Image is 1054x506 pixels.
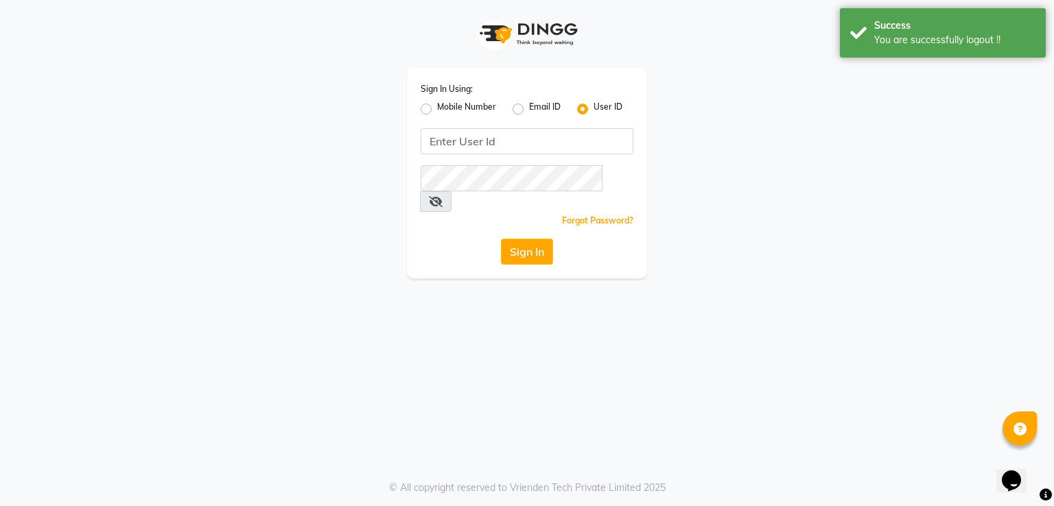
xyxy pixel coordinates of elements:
[594,101,622,117] label: User ID
[996,451,1040,492] iframe: chat widget
[529,101,561,117] label: Email ID
[421,128,633,154] input: Username
[472,14,582,54] img: logo1.svg
[437,101,496,117] label: Mobile Number
[501,239,553,265] button: Sign In
[874,19,1035,33] div: Success
[421,83,473,95] label: Sign In Using:
[562,215,633,226] a: Forgot Password?
[874,33,1035,47] div: You are successfully logout !!
[421,165,602,191] input: Username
